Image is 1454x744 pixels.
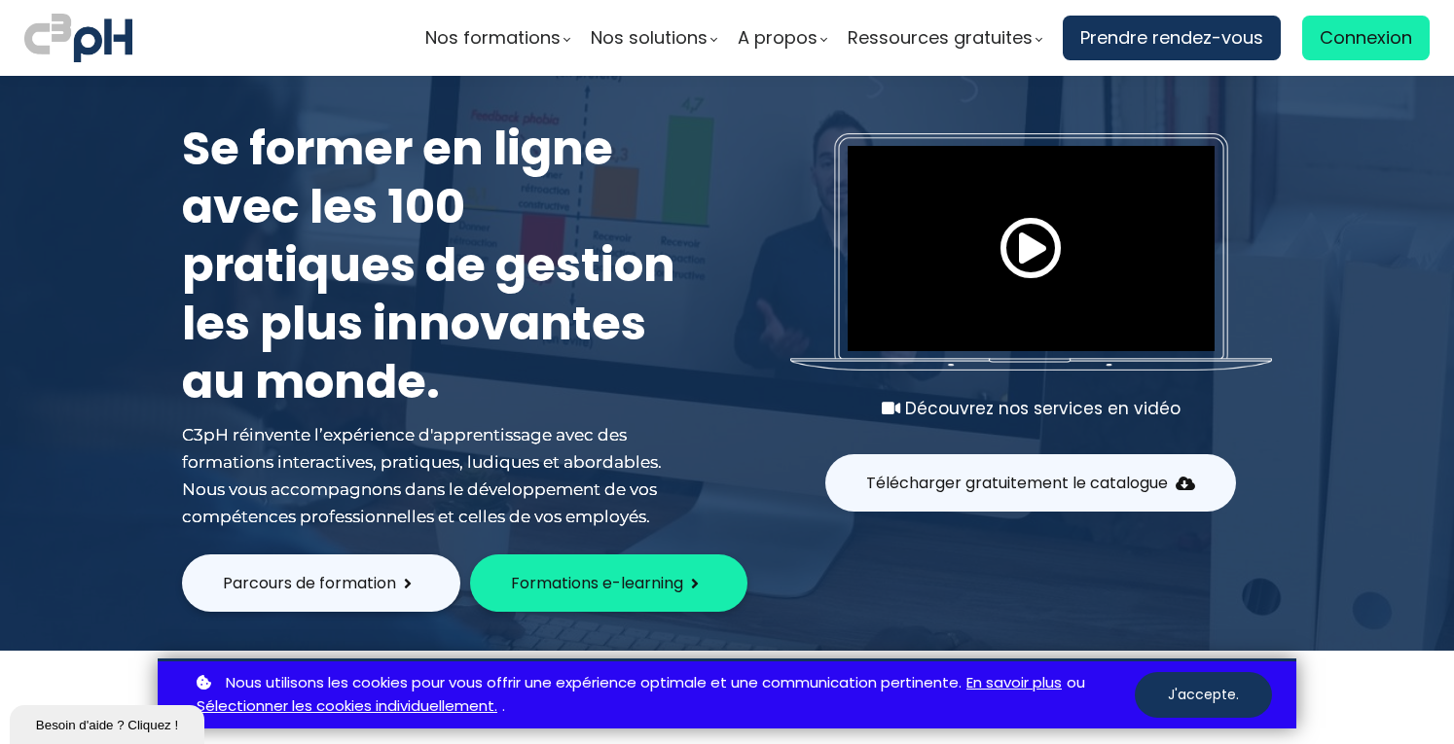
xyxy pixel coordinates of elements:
[425,23,561,53] span: Nos formations
[24,10,132,66] img: logo C3PH
[182,120,688,411] h1: Se former en ligne avec les 100 pratiques de gestion les plus innovantes au monde.
[10,701,208,744] iframe: chat widget
[1080,23,1263,53] span: Prendre rendez-vous
[1302,16,1430,60] a: Connexion
[182,421,688,530] div: C3pH réinvente l’expérience d'apprentissage avec des formations interactives, pratiques, ludiques...
[182,554,460,612] button: Parcours de formation
[825,454,1236,512] button: Télécharger gratuitement le catalogue
[1135,672,1272,718] button: J'accepte.
[848,23,1033,53] span: Ressources gratuites
[470,554,747,612] button: Formations e-learning
[1063,16,1281,60] a: Prendre rendez-vous
[223,571,396,595] span: Parcours de formation
[866,471,1168,495] span: Télécharger gratuitement le catalogue
[966,671,1062,695] a: En savoir plus
[591,23,708,53] span: Nos solutions
[192,671,1135,720] p: ou .
[790,395,1272,422] div: Découvrez nos services en vidéo
[1320,23,1412,53] span: Connexion
[511,571,683,595] span: Formations e-learning
[197,694,497,719] a: Sélectionner les cookies individuellement.
[226,671,962,695] span: Nous utilisons les cookies pour vous offrir une expérience optimale et une communication pertinente.
[738,23,818,53] span: A propos
[158,680,1296,729] h2: Ils se forment déjà avec nous !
